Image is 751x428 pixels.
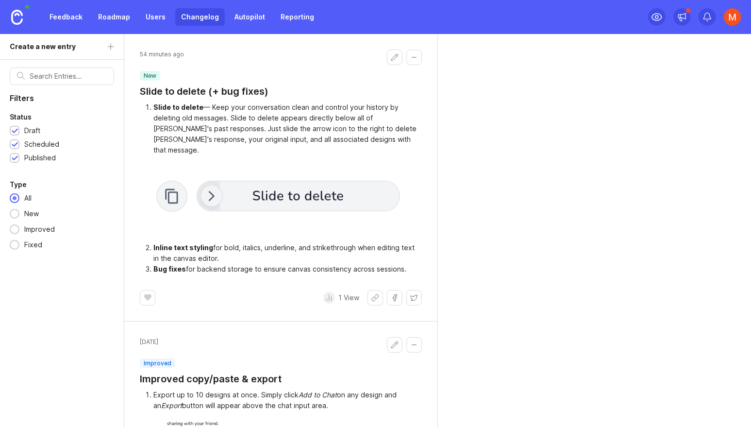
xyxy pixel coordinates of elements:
[92,8,136,26] a: Roadmap
[299,391,337,399] div: Add to Chat
[275,8,320,26] a: Reporting
[175,8,225,26] a: Changelog
[153,243,213,252] div: Inline text styling
[367,290,383,306] button: Share link
[44,8,88,26] a: Feedback
[406,50,422,65] button: Collapse changelog entry
[10,41,76,52] div: Create a new entry
[161,401,182,410] div: Export
[387,50,402,65] button: Edit changelog entry
[229,8,271,26] a: Autopilot
[140,50,184,59] span: 54 minutes ago
[144,72,156,80] p: new
[153,103,203,111] div: Slide to delete
[406,337,422,353] button: Collapse changelog entry
[10,179,27,190] div: Type
[24,139,59,150] div: Scheduled
[24,153,56,163] div: Published
[30,71,107,82] input: Search Entries...
[11,10,23,25] img: Canny Home
[19,208,44,219] div: New
[10,111,32,123] div: Status
[406,290,422,306] button: Share on X
[153,102,422,155] li: — Keep your conversation clean and control your history by deleting old messages. Slide to delete...
[140,337,158,347] span: [DATE]
[387,337,402,353] button: Edit changelog entry
[19,224,60,235] div: Improved
[24,125,40,136] div: Draft
[19,193,36,204] div: All
[144,360,171,367] p: improved
[339,293,360,303] p: 1 View
[140,85,268,98] a: Slide to delete (+ bug fixes)
[19,240,47,250] div: Fixed
[724,8,741,26] img: Michael Dreger
[153,264,422,274] li: for backend storage to ensure canvas consistency across sessions.
[153,390,422,411] li: Export up to 10 designs at once. Simply click on any design and an button will appear above the c...
[387,290,402,306] button: Share on Facebook
[140,372,282,386] a: Improved copy/paste & export
[140,163,422,235] img: Screenshot 2025-09-25 at 5
[153,265,186,273] div: Bug fixes
[153,242,422,264] li: for bold, italics, underline, and strikethrough when editing text in the canvas editor.
[140,8,171,26] a: Users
